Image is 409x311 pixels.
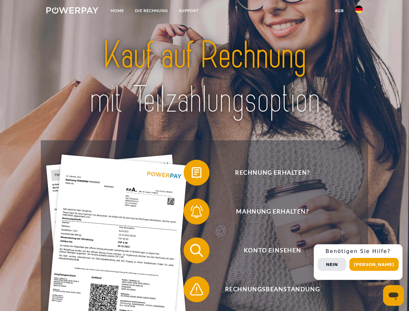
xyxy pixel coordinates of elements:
button: Konto einsehen [184,237,352,263]
button: Rechnung erhalten? [184,160,352,186]
img: qb_warning.svg [188,281,205,297]
h3: Benötigen Sie Hilfe? [318,248,399,255]
img: qb_bill.svg [188,165,205,181]
img: qb_search.svg [188,242,205,259]
a: DIE RECHNUNG [130,5,174,17]
img: de [355,6,363,13]
span: Konto einsehen [193,237,352,263]
span: Mahnung erhalten? [193,199,352,225]
a: SUPPORT [174,5,204,17]
div: Schnellhilfe [314,244,403,280]
button: Mahnung erhalten? [184,199,352,225]
a: Home [105,5,130,17]
button: [PERSON_NAME] [349,258,399,271]
span: Rechnung erhalten? [193,160,352,186]
iframe: Schaltfläche zum Öffnen des Messaging-Fensters [383,285,404,306]
img: logo-powerpay-white.svg [46,7,98,14]
img: title-powerpay_de.svg [62,31,347,124]
a: agb [329,5,349,17]
button: Nein [318,258,346,271]
img: qb_bell.svg [188,203,205,220]
span: Rechnungsbeanstandung [193,276,352,302]
button: Rechnungsbeanstandung [184,276,352,302]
